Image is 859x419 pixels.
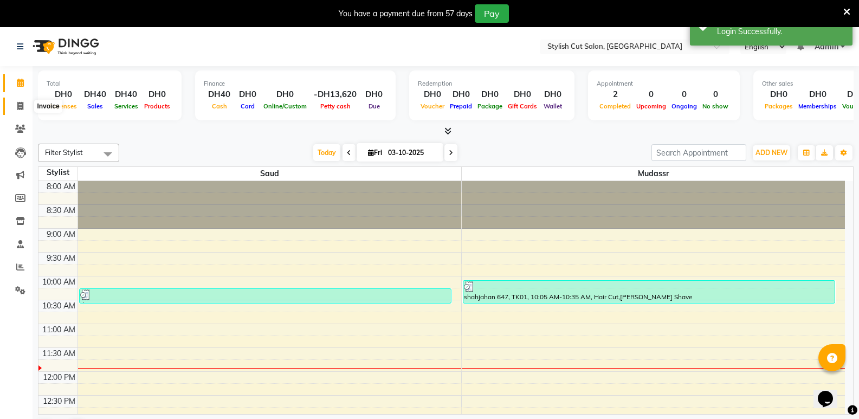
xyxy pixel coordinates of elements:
button: ADD NEW [753,145,790,160]
div: DH0 [540,88,566,101]
span: Upcoming [634,102,669,110]
span: Fri [365,149,385,157]
div: 8:00 AM [44,181,77,192]
span: Petty cash [318,102,353,110]
div: DH40 [204,88,235,101]
span: Wallet [541,102,565,110]
div: DH0 [235,88,261,101]
div: DH40 [80,88,111,101]
button: Pay [475,4,509,23]
span: Package [475,102,505,110]
div: 12:30 PM [41,396,77,407]
div: 11:30 AM [40,348,77,359]
div: Login Successfully. [717,26,844,37]
div: 0 [700,88,731,101]
span: Card [238,102,257,110]
span: Filter Stylist [45,148,83,157]
span: mudassr [462,167,845,181]
div: Redemption [418,79,566,88]
span: Completed [597,102,634,110]
div: 12:00 PM [41,372,77,383]
span: No show [700,102,731,110]
div: DH0 [447,88,475,101]
div: shahjahan 647, TK01, 10:05 AM-10:35 AM, Hair Cut,[PERSON_NAME] Shave [463,281,835,303]
div: DH0 [141,88,173,101]
div: 9:00 AM [44,229,77,240]
div: DH0 [361,88,387,101]
div: 0 [669,88,700,101]
span: Products [141,102,173,110]
div: DH0 [418,88,447,101]
span: Services [112,102,141,110]
div: 0 [634,88,669,101]
input: 2025-10-03 [385,145,439,161]
div: DH0 [796,88,839,101]
div: 9:30 AM [44,253,77,264]
span: Admin [815,41,838,53]
span: Online/Custom [261,102,309,110]
div: -DH13,620 [309,88,361,101]
span: ADD NEW [755,149,787,157]
div: 10:30 AM [40,300,77,312]
span: Ongoing [669,102,700,110]
div: You have a payment due from 57 days [339,8,473,20]
div: Total [47,79,173,88]
img: logo [28,31,102,62]
span: Cash [209,102,230,110]
span: Gift Cards [505,102,540,110]
div: DH0 [261,88,309,101]
input: Search Appointment [651,144,746,161]
span: Due [366,102,383,110]
span: Memberships [796,102,839,110]
span: Packages [762,102,796,110]
div: DH0 [762,88,796,101]
div: DH0 [475,88,505,101]
div: DH0 [505,88,540,101]
div: 8:30 AM [44,205,77,216]
div: Appointment [597,79,731,88]
span: Sales [85,102,106,110]
span: Voucher [418,102,447,110]
div: DH40 [111,88,141,101]
div: 10:00 AM [40,276,77,288]
iframe: chat widget [813,376,848,408]
span: Today [313,144,340,161]
div: DH0 [47,88,80,101]
div: dre, TK02, 10:15 AM-10:35 AM, Hair Cut [80,289,451,303]
div: Finance [204,79,387,88]
span: Saud [78,167,461,181]
div: 2 [597,88,634,101]
div: Invoice [34,100,62,113]
span: Prepaid [447,102,475,110]
div: Stylist [38,167,77,178]
div: 11:00 AM [40,324,77,336]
